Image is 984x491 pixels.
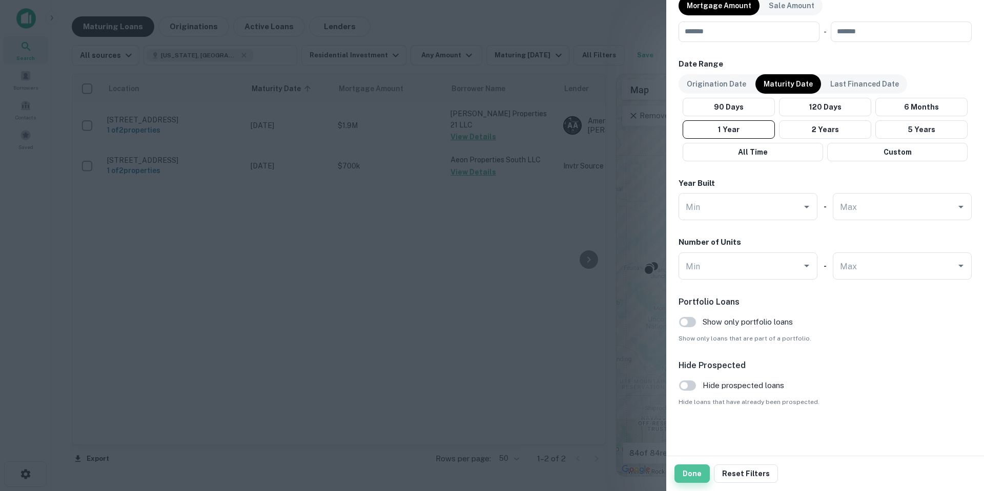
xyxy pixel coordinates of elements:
button: 6 Months [875,98,968,116]
h6: - [824,201,827,212]
span: Hide prospected loans [703,379,784,392]
button: Custom [827,143,968,161]
span: Show only loans that are part of a portfolio. [679,334,972,343]
h6: Number of Units [679,237,741,248]
button: 90 Days [683,98,775,116]
div: - [824,22,827,42]
button: All Time [683,143,823,161]
button: Done [674,464,710,483]
p: Origination Date [687,78,746,90]
button: Reset Filters [714,464,778,483]
h6: Year Built [679,178,715,189]
button: Open [799,259,814,273]
button: Open [954,259,968,273]
h6: - [824,260,827,272]
iframe: Chat Widget [933,376,984,425]
h6: Hide Prospected [679,359,972,372]
button: 5 Years [875,120,968,139]
button: 1 Year [683,120,775,139]
button: 120 Days [779,98,871,116]
h6: Portfolio Loans [679,296,972,308]
button: 2 Years [779,120,871,139]
button: Open [954,200,968,214]
span: Hide loans that have already been prospected. [679,397,972,407]
p: Last Financed Date [830,78,899,90]
button: Open [799,200,814,214]
h6: Date Range [679,58,972,70]
span: Show only portfolio loans [703,316,793,328]
p: Maturity Date [764,78,813,90]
